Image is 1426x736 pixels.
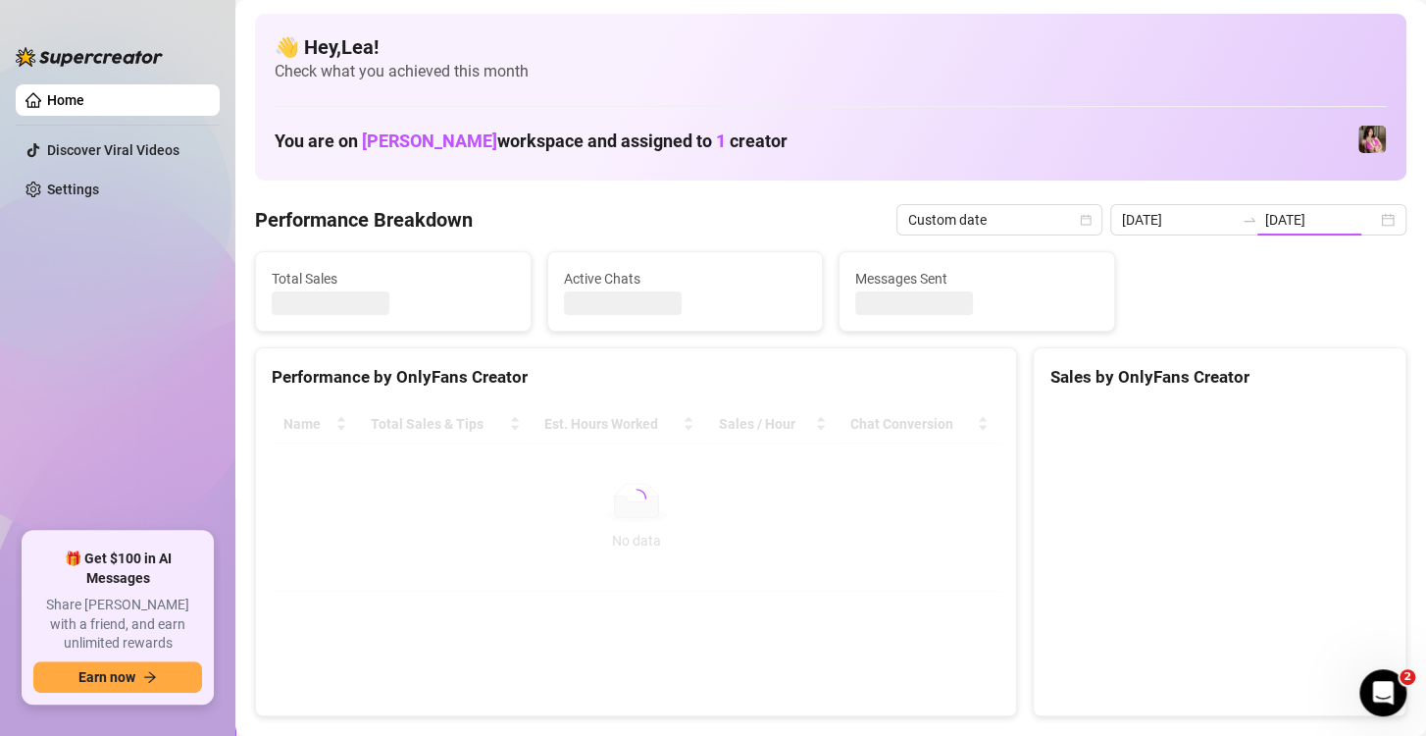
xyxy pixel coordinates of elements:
[275,131,788,152] h1: You are on workspace and assigned to creator
[1080,214,1092,226] span: calendar
[1242,212,1257,228] span: to
[1242,212,1257,228] span: swap-right
[625,487,648,510] span: loading
[1049,364,1390,391] div: Sales by OnlyFans Creator
[272,268,515,289] span: Total Sales
[16,47,163,67] img: logo-BBDzfeDw.svg
[47,142,179,158] a: Discover Viral Videos
[716,131,726,151] span: 1
[1359,669,1406,716] iframe: Intercom live chat
[143,670,157,684] span: arrow-right
[1122,209,1234,231] input: Start date
[33,661,202,693] button: Earn nowarrow-right
[33,596,202,654] span: Share [PERSON_NAME] with a friend, and earn unlimited rewards
[33,550,202,588] span: 🎁 Get $100 in AI Messages
[272,364,1000,391] div: Performance by OnlyFans Creator
[1400,669,1415,685] span: 2
[362,131,497,151] span: [PERSON_NAME]
[1358,126,1386,153] img: Nanner
[908,205,1091,235] span: Custom date
[255,206,473,234] h4: Performance Breakdown
[855,268,1098,289] span: Messages Sent
[47,92,84,108] a: Home
[47,182,99,197] a: Settings
[78,669,135,685] span: Earn now
[275,61,1387,82] span: Check what you achieved this month
[564,268,807,289] span: Active Chats
[275,33,1387,61] h4: 👋 Hey, Lea !
[1265,209,1377,231] input: End date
